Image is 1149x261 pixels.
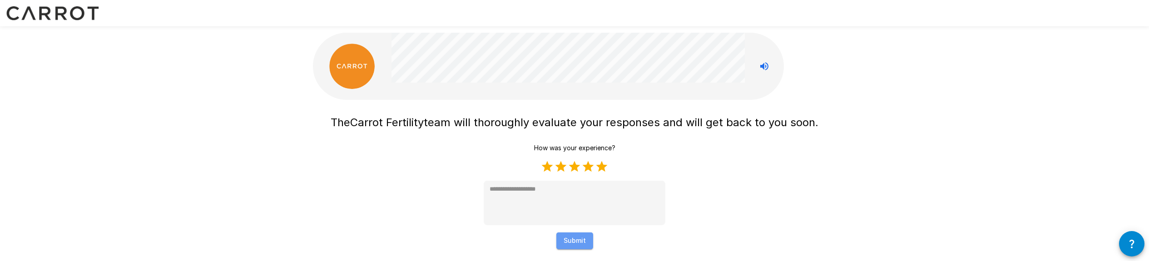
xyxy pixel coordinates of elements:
[350,116,424,129] span: Carrot Fertility
[329,44,375,89] img: carrot_logo.png
[556,232,593,249] button: Submit
[424,116,818,129] span: team will thoroughly evaluate your responses and will get back to you soon.
[755,57,773,75] button: Stop reading questions aloud
[331,116,350,129] span: The
[534,143,615,153] p: How was your experience?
